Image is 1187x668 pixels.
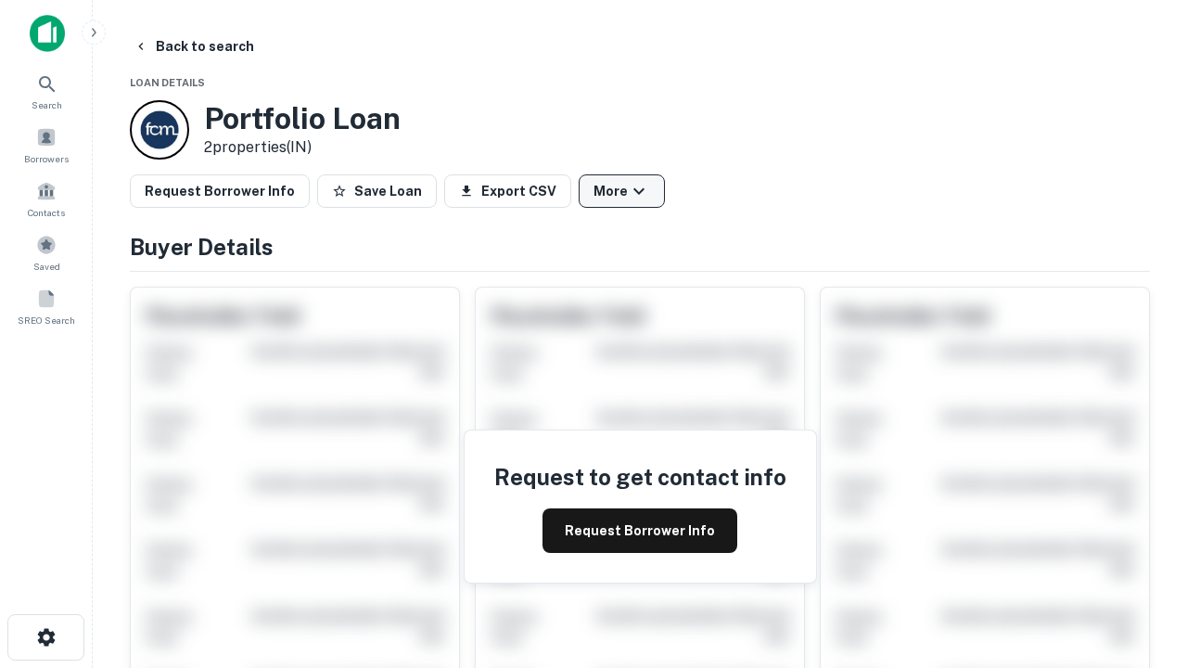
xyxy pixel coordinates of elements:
[494,460,786,494] h4: Request to get contact info
[6,66,87,116] a: Search
[6,227,87,277] a: Saved
[126,30,262,63] button: Back to search
[204,136,401,159] p: 2 properties (IN)
[444,174,571,208] button: Export CSV
[33,259,60,274] span: Saved
[32,97,62,112] span: Search
[130,77,205,88] span: Loan Details
[24,151,69,166] span: Borrowers
[18,313,75,328] span: SREO Search
[130,174,310,208] button: Request Borrower Info
[579,174,665,208] button: More
[6,173,87,224] a: Contacts
[204,101,401,136] h3: Portfolio Loan
[1094,520,1187,609] iframe: Chat Widget
[28,205,65,220] span: Contacts
[130,230,1150,263] h4: Buyer Details
[6,120,87,170] a: Borrowers
[30,15,65,52] img: capitalize-icon.png
[6,281,87,331] a: SREO Search
[317,174,437,208] button: Save Loan
[542,508,737,553] button: Request Borrower Info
